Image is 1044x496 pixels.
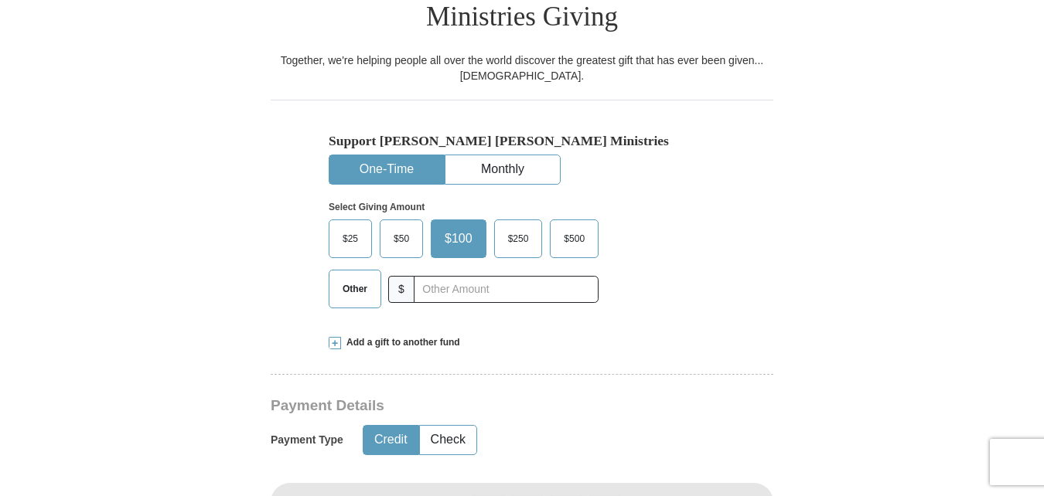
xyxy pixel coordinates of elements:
[271,433,343,447] h5: Payment Type
[271,397,665,415] h3: Payment Details
[335,227,366,250] span: $25
[420,426,476,454] button: Check
[556,227,592,250] span: $500
[329,133,715,149] h5: Support [PERSON_NAME] [PERSON_NAME] Ministries
[341,336,460,349] span: Add a gift to another fund
[271,53,773,83] div: Together, we're helping people all over the world discover the greatest gift that has ever been g...
[329,202,425,212] strong: Select Giving Amount
[500,227,537,250] span: $250
[363,426,418,454] button: Credit
[388,276,415,303] span: $
[414,276,599,303] input: Other Amount
[445,155,560,184] button: Monthly
[386,227,417,250] span: $50
[335,277,375,301] span: Other
[329,155,444,184] button: One-Time
[437,227,480,250] span: $100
